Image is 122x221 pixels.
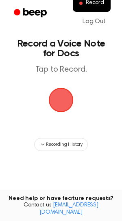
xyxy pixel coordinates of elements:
[8,5,54,21] a: Beep
[15,65,107,75] p: Tap to Record.
[39,202,98,215] a: [EMAIL_ADDRESS][DOMAIN_NAME]
[46,141,83,148] span: Recording History
[15,39,107,58] h1: Record a Voice Note for Docs
[5,202,117,216] span: Contact us
[49,88,73,112] img: Beep Logo
[34,138,88,151] button: Recording History
[74,12,114,31] a: Log Out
